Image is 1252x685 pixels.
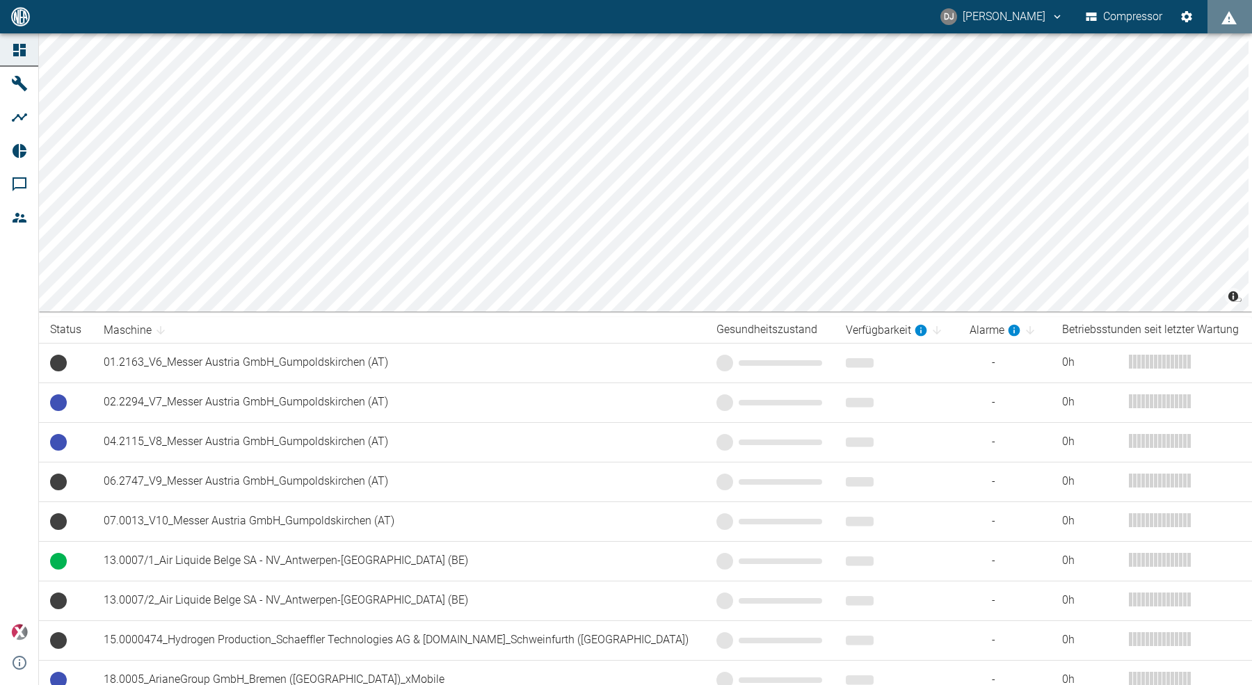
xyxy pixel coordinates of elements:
[970,553,1040,569] span: -
[1083,4,1166,29] button: Compressor
[846,322,928,339] div: berechnet für die letzten 7 Tage
[970,513,1040,529] span: -
[50,632,67,649] span: Keine Daten
[50,553,67,570] span: Betrieb
[93,462,705,501] td: 06.2747_V9_Messer Austria GmbH_Gumpoldskirchen (AT)
[50,593,67,609] span: Keine Daten
[50,355,67,371] span: Keine Daten
[93,343,705,382] td: 01.2163_V6_Messer Austria GmbH_Gumpoldskirchen (AT)
[970,322,1021,339] div: berechnet für die letzten 7 Tage
[705,317,835,343] th: Gesundheitszustand
[1062,394,1118,410] div: 0 h
[938,4,1066,29] button: david.jasper@nea-x.de
[93,620,705,660] td: 15.0000474_Hydrogen Production_Schaeffler Technologies AG & [DOMAIN_NAME]_Schweinfurth ([GEOGRAPH...
[93,382,705,422] td: 02.2294_V7_Messer Austria GmbH_Gumpoldskirchen (AT)
[50,513,67,530] span: Keine Daten
[93,501,705,541] td: 07.0013_V10_Messer Austria GmbH_Gumpoldskirchen (AT)
[970,593,1040,609] span: -
[93,541,705,581] td: 13.0007/1_Air Liquide Belge SA - NV_Antwerpen-[GEOGRAPHIC_DATA] (BE)
[50,394,67,411] span: Betriebsbereit
[50,434,67,451] span: Betriebsbereit
[93,422,705,462] td: 04.2115_V8_Messer Austria GmbH_Gumpoldskirchen (AT)
[50,474,67,490] span: Keine Daten
[1174,4,1199,29] button: Einstellungen
[1062,513,1118,529] div: 0 h
[11,624,28,640] img: Xplore Logo
[1062,632,1118,648] div: 0 h
[104,322,170,339] span: Maschine
[39,33,1249,312] canvas: Map
[970,632,1040,648] span: -
[1062,553,1118,569] div: 0 h
[39,317,93,343] th: Status
[970,474,1040,490] span: -
[93,581,705,620] td: 13.0007/2_Air Liquide Belge SA - NV_Antwerpen-[GEOGRAPHIC_DATA] (BE)
[970,434,1040,450] span: -
[970,355,1040,371] span: -
[1062,355,1118,371] div: 0 h
[940,8,957,25] div: DJ
[1062,593,1118,609] div: 0 h
[1062,434,1118,450] div: 0 h
[10,7,31,26] img: logo
[1051,317,1252,343] th: Betriebsstunden seit letzter Wartung
[1062,474,1118,490] div: 0 h
[970,394,1040,410] span: -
